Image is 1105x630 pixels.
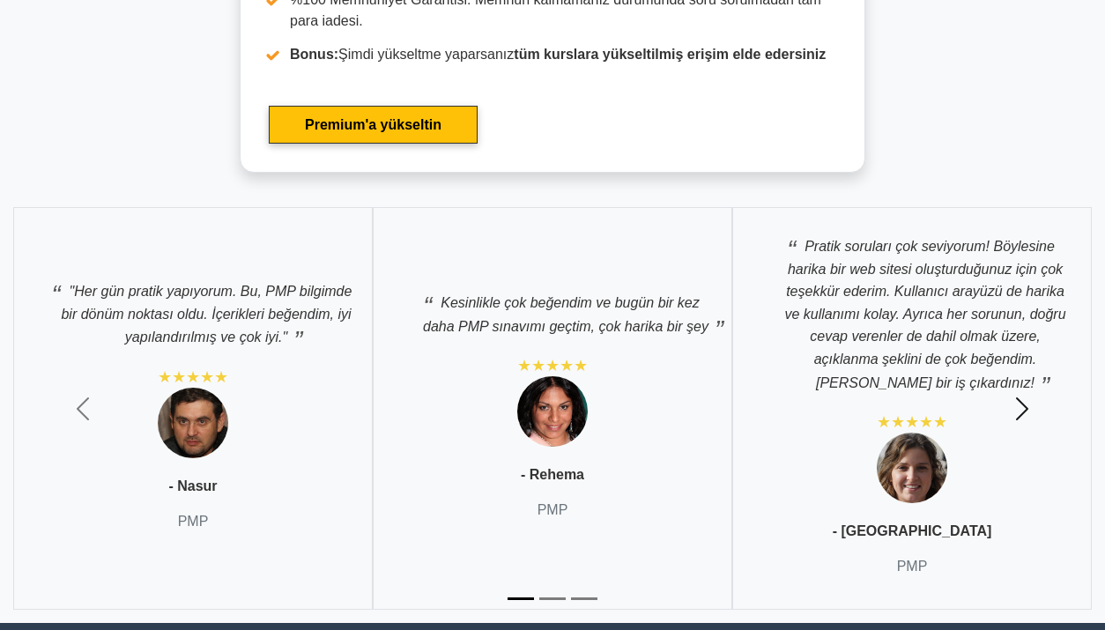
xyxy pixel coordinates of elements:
[158,368,228,386] font: ★★★★★
[517,376,588,447] img: Referans 2
[269,106,478,144] a: Premium'a yükseltin
[521,467,584,482] font: - Rehema
[61,284,352,345] font: "Her gün pratik yapıyorum. Bu, PMP bilgimde bir dönüm noktası oldu. İçerikleri beğendim, iyi yapı...
[897,559,928,574] font: PMP
[168,478,217,493] font: - Nasur
[517,357,588,374] font: ★★★★★
[539,589,566,609] button: Slayt 2
[784,239,1065,390] font: Pratik soruları çok seviyorum! Böylesine harika bir web sitesi oluşturduğunuz için çok teşekkür e...
[877,413,947,431] font: ★★★★★
[571,589,597,609] button: Slayt 3
[178,514,209,529] font: PMP
[158,388,228,458] img: Referans 1
[833,523,992,538] font: - [GEOGRAPHIC_DATA]
[877,433,947,503] img: Referans 3
[538,502,568,517] font: PMP
[508,589,534,609] button: Slayt 1
[423,295,708,334] font: Kesinlikle çok beğendim ve bugün bir kez daha PMP sınavımı geçtim, çok harika bir şey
